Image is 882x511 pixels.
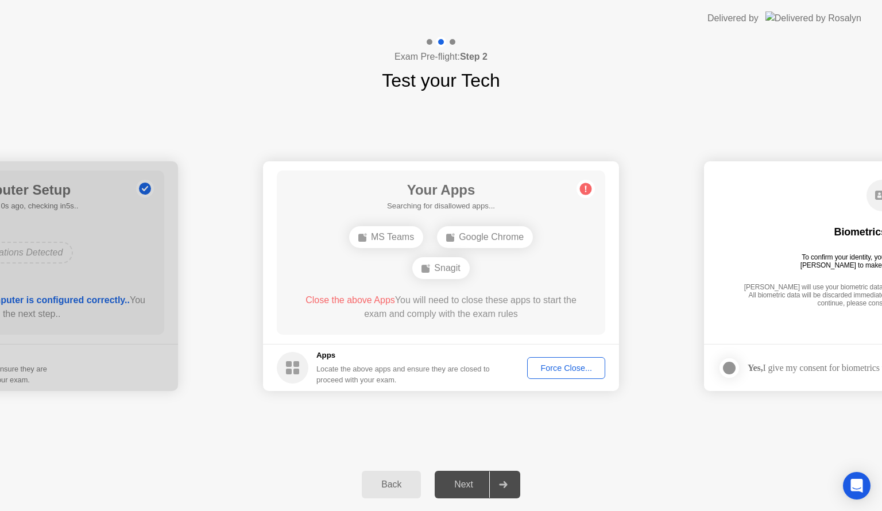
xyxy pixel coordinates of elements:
[527,357,605,379] button: Force Close...
[843,472,871,500] div: Open Intercom Messenger
[438,479,489,490] div: Next
[435,471,520,498] button: Next
[531,363,601,373] div: Force Close...
[412,257,469,279] div: Snagit
[748,363,763,373] strong: Yes,
[387,200,495,212] h5: Searching for disallowed apps...
[394,50,488,64] h4: Exam Pre-flight:
[305,295,395,305] span: Close the above Apps
[382,67,500,94] h1: Test your Tech
[293,293,589,321] div: You will need to close these apps to start the exam and comply with the exam rules
[349,226,423,248] div: MS Teams
[316,350,490,361] h5: Apps
[460,52,488,61] b: Step 2
[387,180,495,200] h1: Your Apps
[316,363,490,385] div: Locate the above apps and ensure they are closed to proceed with your exam.
[365,479,417,490] div: Back
[765,11,861,25] img: Delivered by Rosalyn
[362,471,421,498] button: Back
[437,226,533,248] div: Google Chrome
[707,11,759,25] div: Delivered by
